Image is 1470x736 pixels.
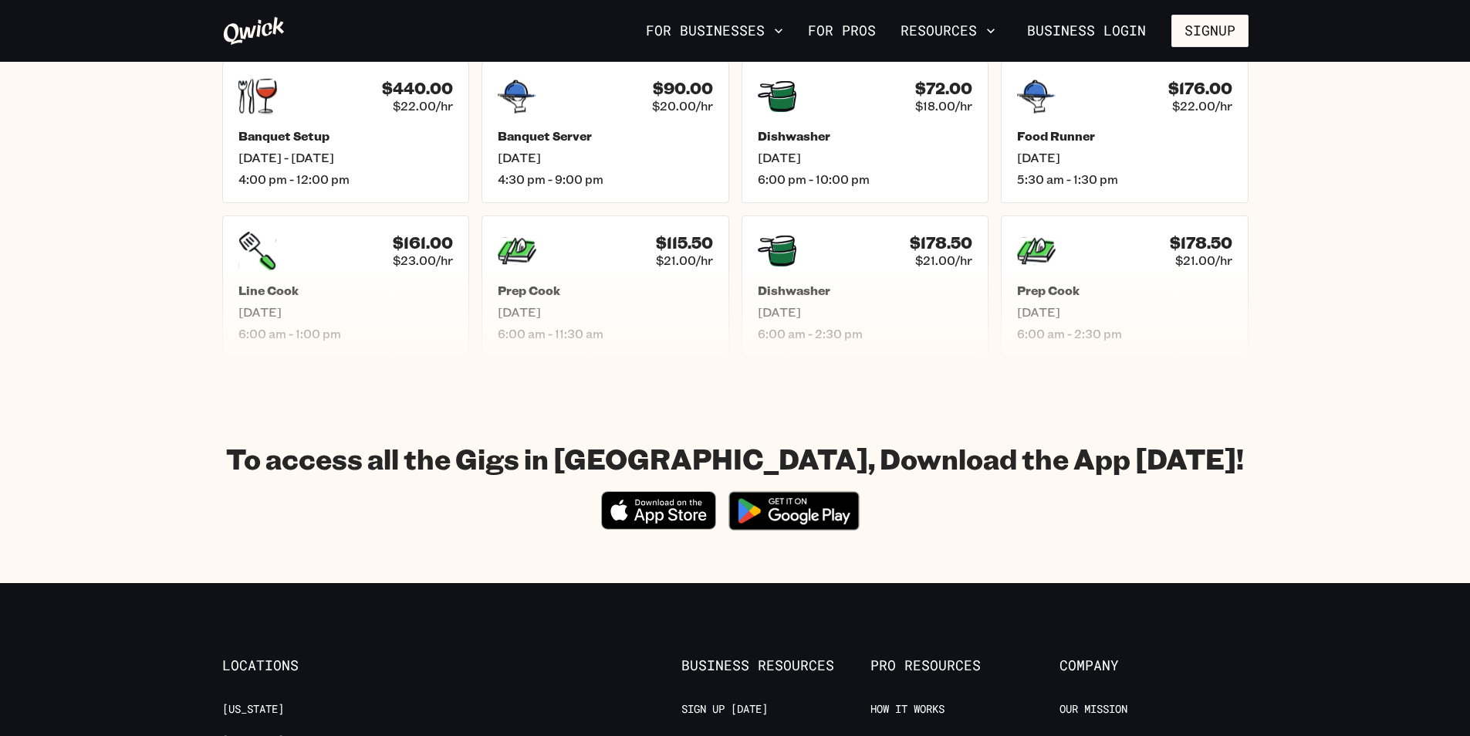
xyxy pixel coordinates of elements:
h1: To access all the Gigs in [GEOGRAPHIC_DATA], Download the App [DATE]! [226,441,1244,476]
a: [US_STATE] [222,702,284,717]
h4: $90.00 [653,79,713,98]
h5: Dishwasher [758,283,973,298]
span: 6:00 pm - 10:00 pm [758,171,973,187]
span: [DATE] [1017,304,1232,320]
a: $176.00$22.00/hrFood Runner[DATE]5:30 am - 1:30 pm [1001,61,1249,203]
a: Our Mission [1059,702,1127,717]
a: Download on the App Store [601,517,717,533]
h5: Food Runner [1017,128,1232,144]
span: 6:00 am - 1:00 pm [238,326,454,341]
span: $21.00/hr [915,253,972,268]
span: $23.00/hr [393,253,453,268]
span: Business Resources [681,657,870,674]
span: [DATE] [498,150,713,165]
button: Resources [894,18,1002,44]
a: Business Login [1014,15,1159,47]
span: [DATE] - [DATE] [238,150,454,165]
span: $18.00/hr [915,98,972,114]
span: 5:30 am - 1:30 pm [1017,171,1232,187]
h4: $178.50 [910,233,972,253]
span: $21.00/hr [1175,253,1232,268]
a: $178.50$21.00/hrPrep Cook[DATE]6:00 am - 2:30 pm [1001,215,1249,358]
span: Locations [222,657,411,674]
h4: $176.00 [1168,79,1232,98]
a: $178.50$21.00/hrDishwasher[DATE]6:00 am - 2:30 pm [742,215,989,358]
a: Sign up [DATE] [681,702,768,717]
span: Pro Resources [870,657,1059,674]
span: $20.00/hr [652,98,713,114]
img: Get it on Google Play [719,482,869,540]
a: $90.00$20.00/hrBanquet Server[DATE]4:30 pm - 9:00 pm [482,61,729,203]
a: How it Works [870,702,945,717]
h4: $440.00 [382,79,453,98]
span: 6:00 am - 2:30 pm [1017,326,1232,341]
a: For Pros [802,18,882,44]
span: [DATE] [758,304,973,320]
h5: Line Cook [238,283,454,298]
h5: Dishwasher [758,128,973,144]
span: [DATE] [1017,150,1232,165]
span: $21.00/hr [656,253,713,268]
span: $22.00/hr [393,98,453,114]
span: 6:00 am - 2:30 pm [758,326,973,341]
h4: $161.00 [393,233,453,253]
h4: $72.00 [915,79,972,98]
a: $72.00$18.00/hrDishwasher[DATE]6:00 pm - 10:00 pm [742,61,989,203]
span: Company [1059,657,1249,674]
a: $440.00$22.00/hrBanquet Setup[DATE] - [DATE]4:00 pm - 12:00 pm [222,61,470,203]
h5: Banquet Server [498,128,713,144]
a: $161.00$23.00/hrLine Cook[DATE]6:00 am - 1:00 pm [222,215,470,358]
button: Signup [1171,15,1249,47]
span: 4:30 pm - 9:00 pm [498,171,713,187]
span: [DATE] [498,304,713,320]
h5: Prep Cook [1017,283,1232,298]
h5: Banquet Setup [238,128,454,144]
span: $22.00/hr [1172,98,1232,114]
button: For Businesses [640,18,789,44]
h4: $178.50 [1170,233,1232,253]
h5: Prep Cook [498,283,713,298]
span: 4:00 pm - 12:00 pm [238,171,454,187]
span: [DATE] [758,150,973,165]
span: 6:00 am - 11:30 am [498,326,713,341]
a: $115.50$21.00/hrPrep Cook[DATE]6:00 am - 11:30 am [482,215,729,358]
h4: $115.50 [656,233,713,253]
span: [DATE] [238,304,454,320]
